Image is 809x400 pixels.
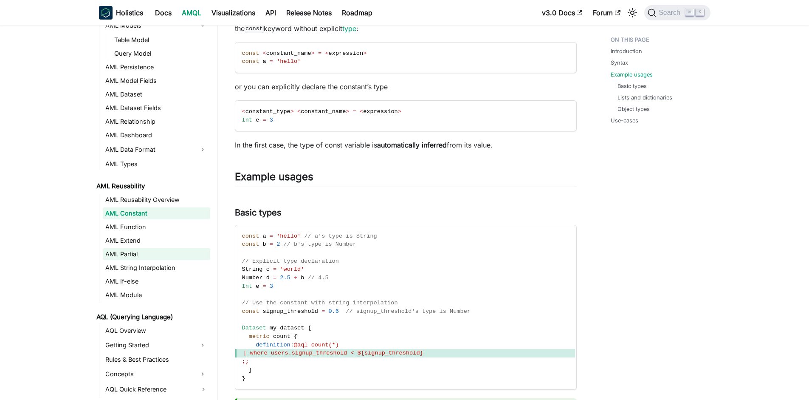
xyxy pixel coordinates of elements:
span: { [294,333,297,340]
span: | where users.signup_threshold < ${signup_threshold} [243,350,423,356]
a: Object types [617,105,650,113]
a: Getting Started [103,338,195,352]
button: Expand sidebar category 'AML Data Format' [195,143,210,156]
a: AML Extend [103,235,210,247]
button: Search (Command+K) [644,5,710,20]
span: // Use the constant with string interpolation [242,300,398,306]
span: Int [242,283,252,289]
span: Dataset [242,325,266,331]
span: // 4.5 [308,275,329,281]
span: @aql count(*) [294,342,339,348]
span: = [270,233,273,239]
kbd: ⌘ [685,9,694,16]
a: Query Model [112,48,210,60]
span: 2 [276,241,280,247]
a: AQL (Querying Language) [94,311,210,323]
img: Holistics [99,6,113,20]
span: definition [256,342,290,348]
a: Introduction [611,47,642,55]
a: AQL Overview [103,325,210,337]
nav: Docs sidebar [90,26,218,400]
span: const [242,233,259,239]
span: const [242,308,259,315]
span: 'hello' [276,58,301,65]
a: AML Persistence [103,61,210,73]
span: > [290,108,294,115]
span: // b's type is Number [284,241,356,247]
a: v3.0 Docs [537,6,588,20]
span: 3 [270,283,273,289]
span: = [321,308,325,315]
span: // a's type is String [304,233,377,239]
span: 'hello' [276,233,301,239]
span: < [325,50,328,57]
span: < [262,50,266,57]
span: { [308,325,311,331]
a: AML If-else [103,275,210,287]
span: e [256,117,259,123]
a: AML Partial [103,248,210,260]
span: } [242,375,245,382]
span: // signup_threshold's type is Number [346,308,471,315]
span: c [266,266,270,272]
span: = [353,108,356,115]
a: Concepts [103,367,195,381]
a: AQL Quick Reference [103,383,210,396]
p: In the first case, the type of const variable is from its value. [235,140,577,150]
a: AML Reusability Overview [103,194,210,206]
button: Collapse sidebar category 'AML Models' [195,19,210,32]
a: AML Dataset Fields [103,102,210,114]
span: ;; [242,358,249,365]
span: > [363,50,366,57]
a: AML Dashboard [103,129,210,141]
span: = [270,58,273,65]
span: b [262,241,266,247]
span: } [249,367,252,373]
a: type [342,24,356,33]
span: < [242,108,245,115]
span: = [273,275,276,281]
span: const [242,58,259,65]
a: AML Data Format [103,143,195,156]
span: = [318,50,321,57]
a: AML Function [103,221,210,233]
span: > [311,50,315,57]
strong: automatically inferred [377,141,447,149]
span: < [297,108,301,115]
span: = [273,266,276,272]
code: const [245,24,264,33]
a: Table Model [112,34,210,46]
span: 'world' [280,266,304,272]
a: AML Module [103,289,210,301]
span: a [262,233,266,239]
span: 3 [270,117,273,123]
a: Visualizations [206,6,260,20]
span: Number [242,275,263,281]
span: Int [242,117,252,123]
span: > [346,108,349,115]
span: < [360,108,363,115]
span: constant_name [301,108,346,115]
span: count [273,333,290,340]
a: AML Relationship [103,116,210,128]
span: : [290,342,294,348]
span: // Explicit type declaration [242,258,339,264]
a: Roadmap [337,6,378,20]
h2: Example usages [235,170,577,187]
p: or you can explicitly declare the constant’s type [235,82,577,92]
span: const [242,241,259,247]
span: expression [329,50,364,57]
span: = [263,117,266,123]
span: > [398,108,401,115]
button: Switch between dark and light mode (currently light mode) [626,6,639,20]
span: 0.6 [329,308,339,315]
a: AML String Interpolation [103,262,210,274]
a: AML Dataset [103,88,210,100]
a: Basic types [617,82,647,90]
span: const [242,50,259,57]
span: = [263,283,266,289]
a: AML Constant [103,207,210,219]
a: Lists and dictionaries [617,94,672,102]
a: API [260,6,281,20]
a: AML Types [103,158,210,170]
